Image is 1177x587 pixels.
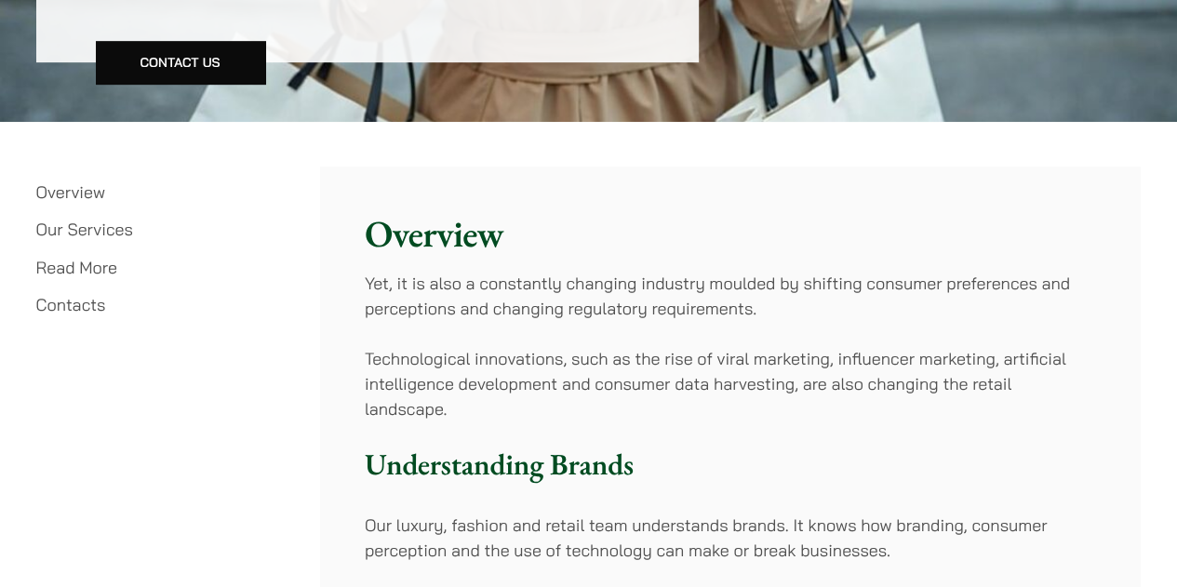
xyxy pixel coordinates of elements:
[365,211,1096,256] h2: Overview
[365,447,1096,482] h3: Understanding Brands
[36,219,133,240] a: Our Services
[365,346,1096,421] p: Technological innovations, such as the rise of viral marketing, influencer marketing, artificial ...
[36,257,117,278] a: Read More
[36,294,106,315] a: Contacts
[365,271,1096,321] p: Yet, it is also a constantly changing industry moulded by shifting consumer preferences and perce...
[96,41,265,84] a: Contact Us
[365,513,1096,563] p: Our luxury, fashion and retail team understands brands. It knows how branding, consumer perceptio...
[36,181,105,203] a: Overview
